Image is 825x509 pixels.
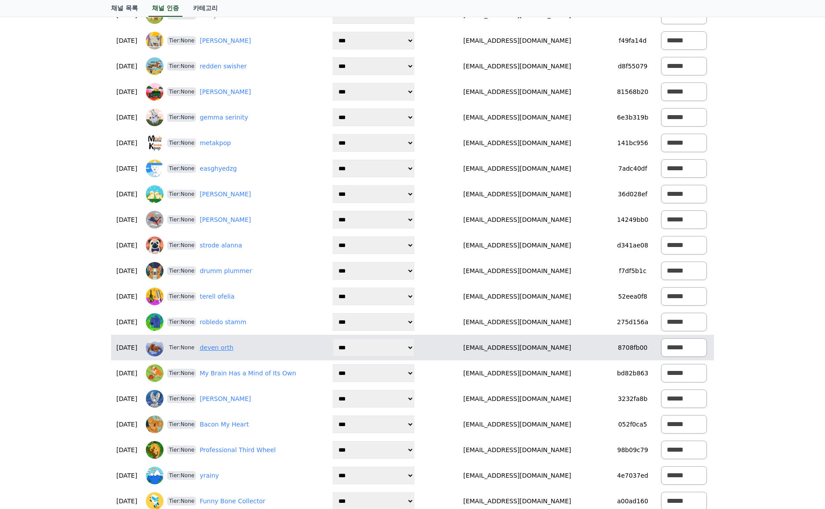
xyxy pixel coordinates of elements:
p: [DATE] [115,215,139,225]
p: [DATE] [115,62,139,71]
span: Messages [73,293,99,300]
p: [DATE] [115,113,139,122]
td: [EMAIL_ADDRESS][DOMAIN_NAME] [424,437,611,463]
td: 81568b20 [611,79,654,105]
td: [EMAIL_ADDRESS][DOMAIN_NAME] [424,181,611,207]
a: [PERSON_NAME] [200,215,251,225]
td: 3232fa8b [611,386,654,412]
p: [DATE] [115,394,139,404]
p: [DATE] [115,36,139,45]
img: yrainy [146,467,164,484]
a: redden swisher [200,62,247,71]
span: Tier:None [167,369,196,378]
span: Tier:None [167,113,196,122]
img: terell ofelia [146,288,164,305]
img: easghyedzg [146,160,164,177]
span: Tier:None [167,266,196,275]
a: metakpop [200,138,231,148]
td: [EMAIL_ADDRESS][DOMAIN_NAME] [424,284,611,309]
p: [DATE] [115,266,139,276]
a: Professional Third Wheel [200,445,276,455]
span: Tier:None [167,497,196,505]
td: [EMAIL_ADDRESS][DOMAIN_NAME] [424,156,611,181]
a: Messages [58,280,114,302]
p: [DATE] [115,369,139,378]
p: [DATE] [115,318,139,327]
img: Paula Watson [146,185,164,203]
td: [EMAIL_ADDRESS][DOMAIN_NAME] [424,232,611,258]
p: [DATE] [115,138,139,148]
td: [EMAIL_ADDRESS][DOMAIN_NAME] [424,130,611,156]
p: [DATE] [115,420,139,429]
span: Tier:None [167,394,196,403]
td: 36d028ef [611,181,654,207]
span: Tier:None [167,87,196,96]
span: Tier:None [167,343,196,352]
img: Yali Shanda [146,390,164,408]
td: d341ae08 [611,232,654,258]
span: Tier:None [167,420,196,429]
span: Tier:None [167,36,196,45]
span: Tier:None [167,164,196,173]
a: [PERSON_NAME] [200,190,251,199]
span: Tier:None [167,471,196,480]
a: Funny Bone Collector [200,497,265,506]
td: 4e7037ed [611,463,654,488]
td: bd82b863 [611,360,654,386]
td: [EMAIL_ADDRESS][DOMAIN_NAME] [424,105,611,130]
td: [EMAIL_ADDRESS][DOMAIN_NAME] [424,309,611,335]
img: Bacon My Heart [146,415,164,433]
img: My Brain Has a Mind of Its Own [146,364,164,382]
a: yrainy [200,471,219,480]
td: 8708fb00 [611,335,654,360]
img: drumm plummer [146,262,164,280]
img: redden swisher [146,57,164,75]
td: [EMAIL_ADDRESS][DOMAIN_NAME] [424,360,611,386]
td: 6e3b319b [611,105,654,130]
img: robledo stamm [146,313,164,331]
td: 7adc40df [611,156,654,181]
img: alizah jamilah [146,32,164,49]
td: 52eea0f8 [611,284,654,309]
img: Professional Third Wheel [146,441,164,459]
a: gemma serinity [200,113,248,122]
img: metakpop [146,134,164,152]
td: f7df5b1c [611,258,654,284]
p: [DATE] [115,445,139,455]
td: [EMAIL_ADDRESS][DOMAIN_NAME] [424,335,611,360]
p: [DATE] [115,164,139,173]
a: easghyedzg [200,164,237,173]
span: Tier:None [167,241,196,250]
td: [EMAIL_ADDRESS][DOMAIN_NAME] [424,258,611,284]
span: Tier:None [167,215,196,224]
td: [EMAIL_ADDRESS][DOMAIN_NAME] [424,53,611,79]
a: Settings [114,280,169,302]
img: torrence mcswain [146,83,164,101]
td: [EMAIL_ADDRESS][DOMAIN_NAME] [424,412,611,437]
td: [EMAIL_ADDRESS][DOMAIN_NAME] [424,463,611,488]
a: deven orth [200,343,233,352]
span: Tier:None [167,190,196,198]
a: strode alanna [200,241,242,250]
img: gemma serinity [146,109,164,126]
td: 052f0ca5 [611,412,654,437]
td: d8f55079 [611,53,654,79]
p: [DATE] [115,241,139,250]
span: Tier:None [167,445,196,454]
a: [PERSON_NAME] [200,394,251,404]
span: Settings [130,293,152,300]
span: Tier:None [167,62,196,71]
a: drumm plummer [200,266,252,276]
span: Tier:None [167,138,196,147]
p: [DATE] [115,471,139,480]
p: [DATE] [115,292,139,301]
img: azarias alivia [146,211,164,228]
td: [EMAIL_ADDRESS][DOMAIN_NAME] [424,207,611,232]
a: My Brain Has a Mind of Its Own [200,369,296,378]
td: 141bc956 [611,130,654,156]
a: [PERSON_NAME] [200,87,251,97]
a: terell ofelia [200,292,234,301]
td: 275d156a [611,309,654,335]
img: deven orth [146,339,164,356]
img: strode alanna [146,236,164,254]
